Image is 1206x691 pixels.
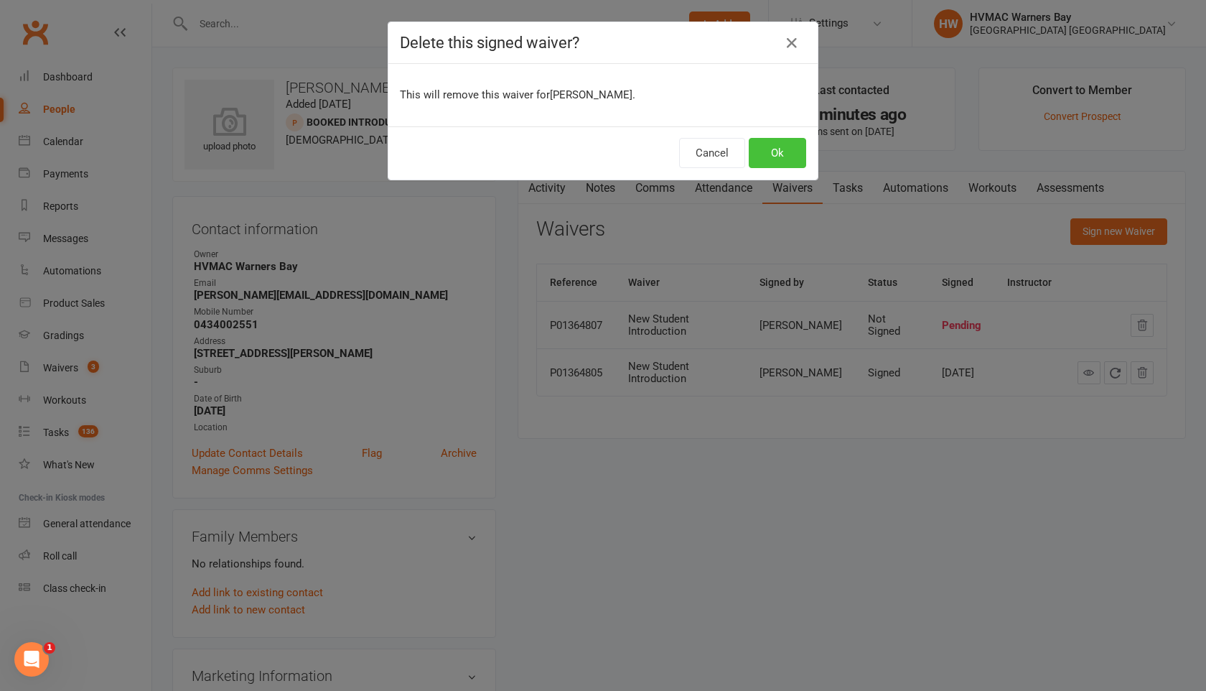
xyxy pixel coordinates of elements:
p: This will remove this waiver for [PERSON_NAME] . [400,86,806,103]
h4: Delete this signed waiver? [400,34,806,52]
span: 1 [44,642,55,654]
iframe: Intercom live chat [14,642,49,677]
button: Ok [749,138,806,168]
button: Cancel [679,138,745,168]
